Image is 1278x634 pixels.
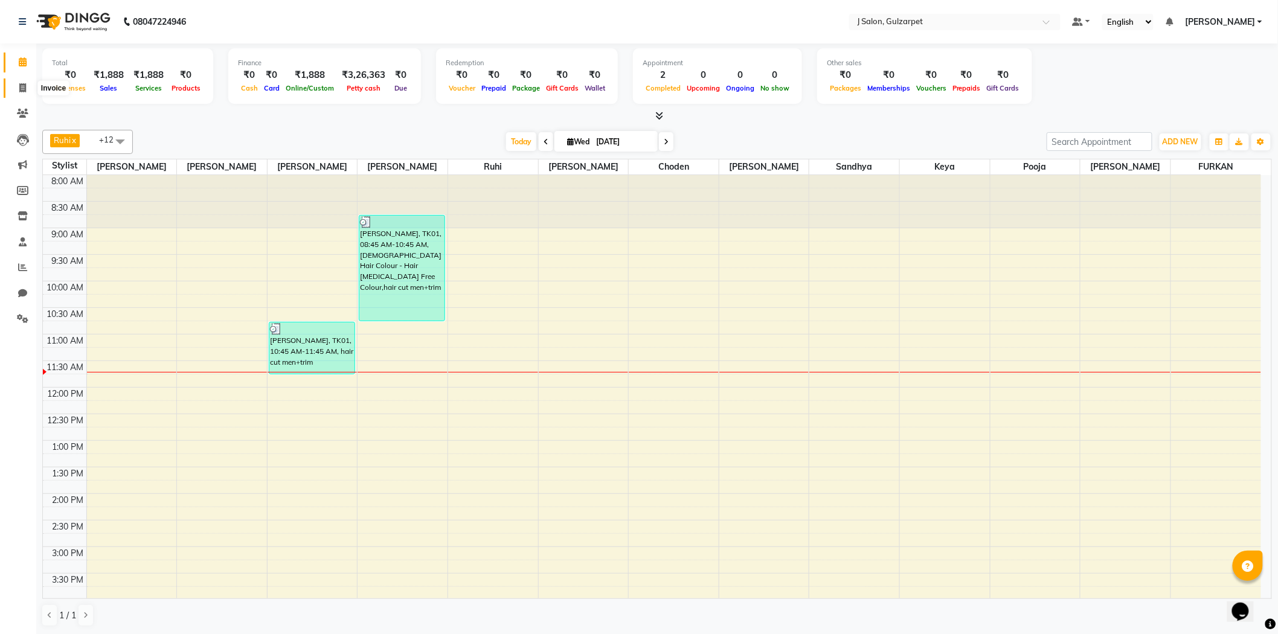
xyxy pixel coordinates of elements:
[900,159,990,175] span: Keya
[446,84,478,92] span: Voucher
[984,84,1023,92] span: Gift Cards
[359,216,445,321] div: [PERSON_NAME], TK01, 08:45 AM-10:45 AM, [DEMOGRAPHIC_DATA] Hair Colour - Hair [MEDICAL_DATA] Free...
[446,58,608,68] div: Redemption
[59,609,76,622] span: 1 / 1
[97,84,121,92] span: Sales
[984,68,1023,82] div: ₹0
[45,335,86,347] div: 11:00 AM
[87,159,177,175] span: [PERSON_NAME]
[543,68,582,82] div: ₹0
[629,159,719,175] span: Choden
[50,175,86,188] div: 8:00 AM
[50,467,86,480] div: 1:30 PM
[50,494,86,507] div: 2:00 PM
[283,68,337,82] div: ₹1,888
[913,84,949,92] span: Vouchers
[757,68,792,82] div: 0
[71,135,76,145] a: x
[643,84,684,92] span: Completed
[238,58,411,68] div: Finance
[133,5,186,39] b: 08047224946
[539,159,629,175] span: [PERSON_NAME]
[809,159,899,175] span: Sandhya
[509,68,543,82] div: ₹0
[238,84,261,92] span: Cash
[1171,159,1261,175] span: FURKAN
[719,159,809,175] span: [PERSON_NAME]
[99,135,123,144] span: +12
[132,84,165,92] span: Services
[1185,16,1255,28] span: [PERSON_NAME]
[509,84,543,92] span: Package
[45,388,86,400] div: 12:00 PM
[827,58,1023,68] div: Other sales
[45,414,86,427] div: 12:30 PM
[643,68,684,82] div: 2
[864,68,913,82] div: ₹0
[864,84,913,92] span: Memberships
[54,135,71,145] span: Ruhi
[582,68,608,82] div: ₹0
[564,137,592,146] span: Wed
[506,132,536,151] span: Today
[1160,133,1201,150] button: ADD NEW
[89,68,129,82] div: ₹1,888
[45,361,86,374] div: 11:30 AM
[38,81,69,95] div: Invoice
[390,68,411,82] div: ₹0
[261,68,283,82] div: ₹0
[446,68,478,82] div: ₹0
[949,68,984,82] div: ₹0
[337,68,390,82] div: ₹3,26,363
[344,84,384,92] span: Petty cash
[269,322,355,374] div: [PERSON_NAME], TK01, 10:45 AM-11:45 AM, hair cut men+trim
[50,547,86,560] div: 3:00 PM
[50,441,86,453] div: 1:00 PM
[358,159,448,175] span: [PERSON_NAME]
[684,84,723,92] span: Upcoming
[1163,137,1198,146] span: ADD NEW
[169,68,204,82] div: ₹0
[913,68,949,82] div: ₹0
[991,159,1081,175] span: pooja
[169,84,204,92] span: Products
[1227,586,1266,622] iframe: chat widget
[43,159,86,172] div: Stylist
[643,58,792,68] div: Appointment
[448,159,538,175] span: Ruhi
[50,255,86,267] div: 9:30 AM
[478,84,509,92] span: Prepaid
[268,159,358,175] span: [PERSON_NAME]
[582,84,608,92] span: Wallet
[45,308,86,321] div: 10:30 AM
[129,68,169,82] div: ₹1,888
[684,68,723,82] div: 0
[592,133,653,151] input: 2025-09-03
[283,84,337,92] span: Online/Custom
[827,68,864,82] div: ₹0
[31,5,114,39] img: logo
[52,68,89,82] div: ₹0
[50,574,86,586] div: 3:30 PM
[1047,132,1152,151] input: Search Appointment
[391,84,410,92] span: Due
[827,84,864,92] span: Packages
[52,58,204,68] div: Total
[261,84,283,92] span: Card
[50,520,86,533] div: 2:30 PM
[238,68,261,82] div: ₹0
[50,202,86,214] div: 8:30 AM
[177,159,267,175] span: [PERSON_NAME]
[723,84,757,92] span: Ongoing
[949,84,984,92] span: Prepaids
[723,68,757,82] div: 0
[543,84,582,92] span: Gift Cards
[45,281,86,294] div: 10:00 AM
[1081,159,1170,175] span: [PERSON_NAME]
[50,228,86,241] div: 9:00 AM
[757,84,792,92] span: No show
[478,68,509,82] div: ₹0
